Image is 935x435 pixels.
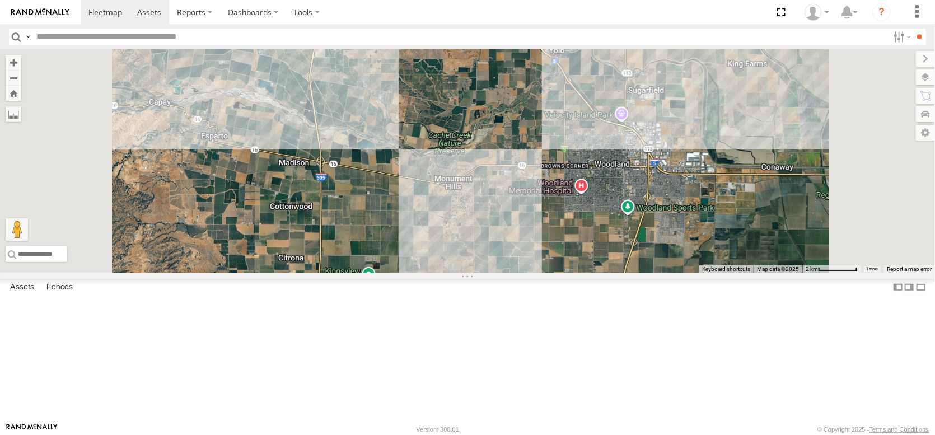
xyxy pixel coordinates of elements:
[806,266,818,272] span: 2 km
[24,29,32,45] label: Search Query
[904,279,915,295] label: Dock Summary Table to the Right
[6,86,21,101] button: Zoom Home
[867,267,878,272] a: Terms (opens in new tab)
[41,279,78,295] label: Fences
[6,106,21,122] label: Measure
[6,424,58,435] a: Visit our Website
[757,266,799,272] span: Map data ©2025
[6,70,21,86] button: Zoom out
[915,279,927,295] label: Hide Summary Table
[11,8,69,16] img: rand-logo.svg
[6,55,21,70] button: Zoom in
[887,266,932,272] a: Report a map error
[802,265,861,273] button: Map Scale: 2 km per 67 pixels
[417,426,459,433] div: Version: 308.01
[817,426,929,433] div: © Copyright 2025 -
[702,265,750,273] button: Keyboard shortcuts
[4,279,40,295] label: Assets
[889,29,913,45] label: Search Filter Options
[869,426,929,433] a: Terms and Conditions
[6,218,28,241] button: Drag Pegman onto the map to open Street View
[801,4,833,21] div: Dennis Braga
[873,3,891,21] i: ?
[916,125,935,141] label: Map Settings
[892,279,904,295] label: Dock Summary Table to the Left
